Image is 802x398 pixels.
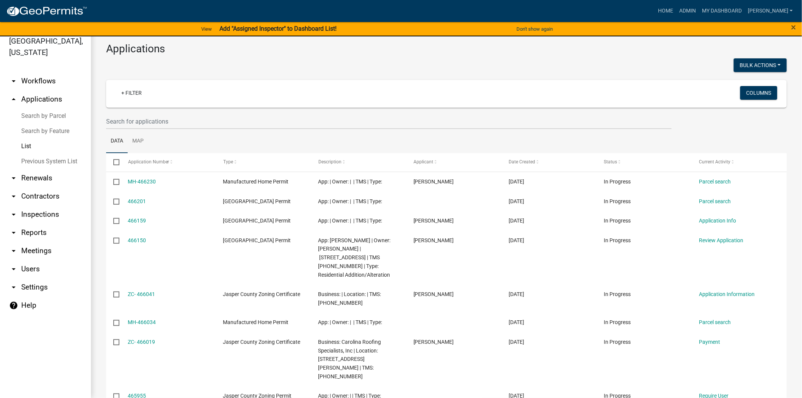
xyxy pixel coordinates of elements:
[509,339,524,345] span: 08/19/2025
[414,179,454,185] span: Ciara Chapman
[106,114,672,129] input: Search for applications
[121,153,216,171] datatable-header-cell: Application Number
[699,4,745,18] a: My Dashboard
[318,159,341,165] span: Description
[9,174,18,183] i: arrow_drop_down
[501,153,597,171] datatable-header-cell: Date Created
[106,129,128,154] a: Data
[223,237,291,243] span: Jasper County Building Permit
[318,319,382,325] span: App: | Owner: | | TMS | Type:
[9,77,18,86] i: arrow_drop_down
[414,237,454,243] span: Wrenshad Anderson
[699,218,736,224] a: Application Info
[406,153,501,171] datatable-header-cell: Applicant
[106,153,121,171] datatable-header-cell: Select
[128,291,155,297] a: ZC- 466041
[745,4,796,18] a: [PERSON_NAME]
[699,339,720,345] a: Payment
[128,179,156,185] a: MH-466230
[734,58,787,72] button: Bulk Actions
[509,291,524,297] span: 08/19/2025
[9,192,18,201] i: arrow_drop_down
[128,339,155,345] a: ZC- 466019
[604,218,631,224] span: In Progress
[509,237,524,243] span: 08/19/2025
[699,291,755,297] a: Application Information
[318,198,382,204] span: App: | Owner: | | TMS | Type:
[604,159,617,165] span: Status
[604,198,631,204] span: In Progress
[509,159,535,165] span: Date Created
[128,237,146,243] a: 466150
[128,129,148,154] a: Map
[740,86,777,100] button: Columns
[128,218,146,224] a: 466159
[128,198,146,204] a: 466201
[655,4,676,18] a: Home
[9,210,18,219] i: arrow_drop_down
[699,237,743,243] a: Review Application
[604,179,631,185] span: In Progress
[514,23,556,35] button: Don't show again
[223,339,301,345] span: Jasper County Zoning Certificate
[106,42,787,55] h3: Applications
[223,198,291,204] span: Jasper County Building Permit
[676,4,699,18] a: Admin
[692,153,787,171] datatable-header-cell: Current Activity
[216,153,311,171] datatable-header-cell: Type
[223,218,291,224] span: Jasper County Building Permit
[9,228,18,237] i: arrow_drop_down
[509,198,524,204] span: 08/19/2025
[604,237,631,243] span: In Progress
[597,153,692,171] datatable-header-cell: Status
[318,291,381,306] span: Business: | Location: | TMS: 067-01-00-051
[128,319,156,325] a: MH-466034
[414,291,454,297] span: Lorrie Tauber
[414,159,433,165] span: Applicant
[604,319,631,325] span: In Progress
[699,159,730,165] span: Current Activity
[318,339,381,379] span: Business: Carolina Roofing Specialists, Inc | Location: 10092 JACOB SMART BLVD S | TMS: 063-19-04...
[223,159,233,165] span: Type
[699,198,731,204] a: Parcel search
[604,339,631,345] span: In Progress
[699,319,731,325] a: Parcel search
[9,246,18,255] i: arrow_drop_down
[198,23,215,35] a: View
[9,283,18,292] i: arrow_drop_down
[791,22,796,33] span: ×
[311,153,406,171] datatable-header-cell: Description
[128,159,169,165] span: Application Number
[791,23,796,32] button: Close
[318,218,382,224] span: App: | Owner: | | TMS | Type:
[9,95,18,104] i: arrow_drop_up
[223,179,289,185] span: Manufactured Home Permit
[223,291,301,297] span: Jasper County Zoning Certificate
[509,179,524,185] span: 08/19/2025
[9,301,18,310] i: help
[223,319,289,325] span: Manufactured Home Permit
[9,265,18,274] i: arrow_drop_down
[509,218,524,224] span: 08/19/2025
[318,237,391,278] span: App: Wrenshad Anderson | Owner: BRIGHT OLIVER | 3948 BEES CREEK RD | TMS 063-41-04-005 | Type: Re...
[509,319,524,325] span: 08/19/2025
[219,25,337,32] strong: Add "Assigned Inspector" to Dashboard List!
[414,339,454,345] span: Brett Blount
[318,179,382,185] span: App: | Owner: | | TMS | Type:
[604,291,631,297] span: In Progress
[699,179,731,185] a: Parcel search
[414,218,454,224] span: sarahi
[115,86,148,100] a: + Filter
